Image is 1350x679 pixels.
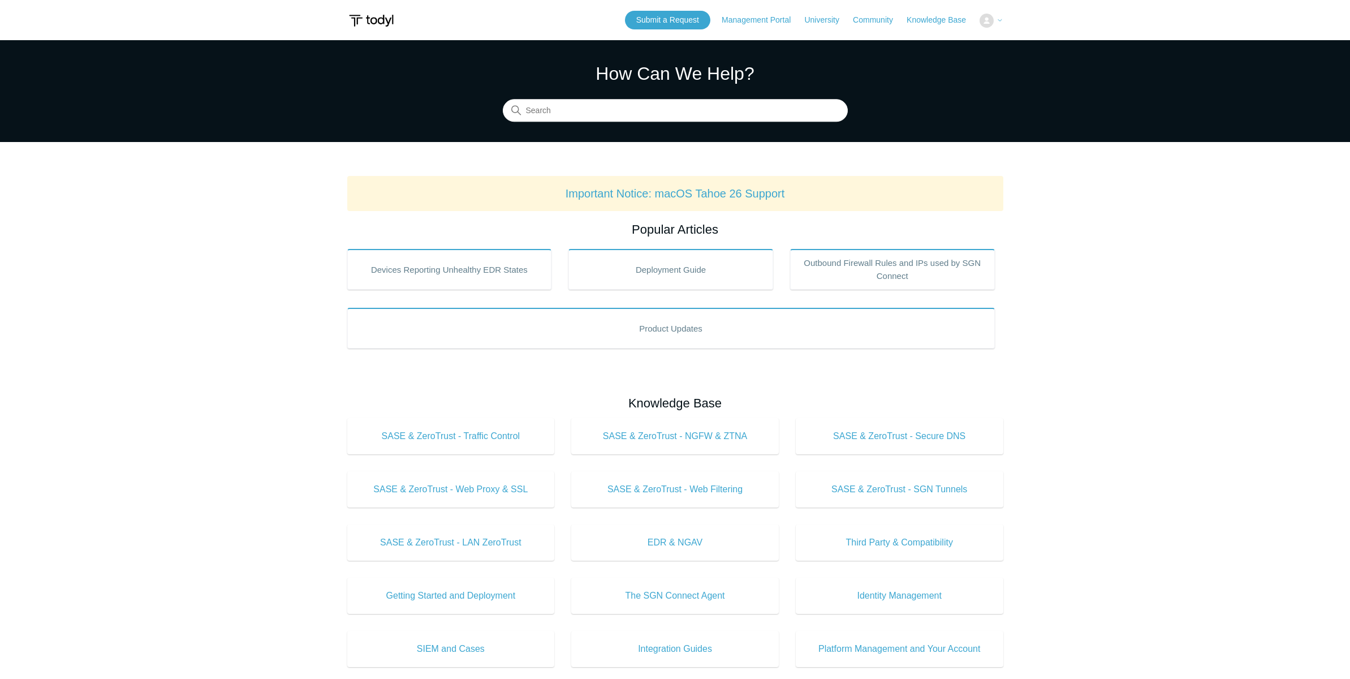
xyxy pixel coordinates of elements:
a: Outbound Firewall Rules and IPs used by SGN Connect [790,249,995,290]
a: SASE & ZeroTrust - LAN ZeroTrust [347,525,555,561]
span: EDR & NGAV [588,536,762,549]
a: Identity Management [796,578,1003,614]
a: The SGN Connect Agent [571,578,779,614]
a: SASE & ZeroTrust - Web Proxy & SSL [347,471,555,508]
h2: Knowledge Base [347,394,1003,412]
span: Integration Guides [588,642,762,656]
h2: Popular Articles [347,220,1003,239]
a: SIEM and Cases [347,631,555,667]
a: Devices Reporting Unhealthy EDR States [347,249,552,290]
a: SASE & ZeroTrust - NGFW & ZTNA [571,418,779,454]
span: Getting Started and Deployment [364,589,538,603]
a: Product Updates [347,308,995,349]
a: SASE & ZeroTrust - Traffic Control [347,418,555,454]
a: Community [853,14,904,26]
h1: How Can We Help? [503,60,848,87]
a: Third Party & Compatibility [796,525,1003,561]
span: Identity Management [813,589,986,603]
span: Third Party & Compatibility [813,536,986,549]
a: Integration Guides [571,631,779,667]
span: SASE & ZeroTrust - NGFW & ZTNA [588,429,762,443]
span: SASE & ZeroTrust - LAN ZeroTrust [364,536,538,549]
img: Todyl Support Center Help Center home page [347,10,395,31]
span: SIEM and Cases [364,642,538,656]
a: SASE & ZeroTrust - SGN Tunnels [796,471,1003,508]
input: Search [503,100,848,122]
a: University [804,14,850,26]
span: Platform Management and Your Account [813,642,986,656]
span: The SGN Connect Agent [588,589,762,603]
a: Getting Started and Deployment [347,578,555,614]
a: Knowledge Base [907,14,977,26]
a: Submit a Request [625,11,710,29]
a: SASE & ZeroTrust - Secure DNS [796,418,1003,454]
a: Deployment Guide [568,249,773,290]
a: SASE & ZeroTrust - Web Filtering [571,471,779,508]
a: Management Portal [722,14,802,26]
a: Important Notice: macOS Tahoe 26 Support [566,187,785,200]
span: SASE & ZeroTrust - Web Proxy & SSL [364,483,538,496]
a: Platform Management and Your Account [796,631,1003,667]
span: SASE & ZeroTrust - Web Filtering [588,483,762,496]
span: SASE & ZeroTrust - Traffic Control [364,429,538,443]
span: SASE & ZeroTrust - Secure DNS [813,429,986,443]
a: EDR & NGAV [571,525,779,561]
span: SASE & ZeroTrust - SGN Tunnels [813,483,986,496]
